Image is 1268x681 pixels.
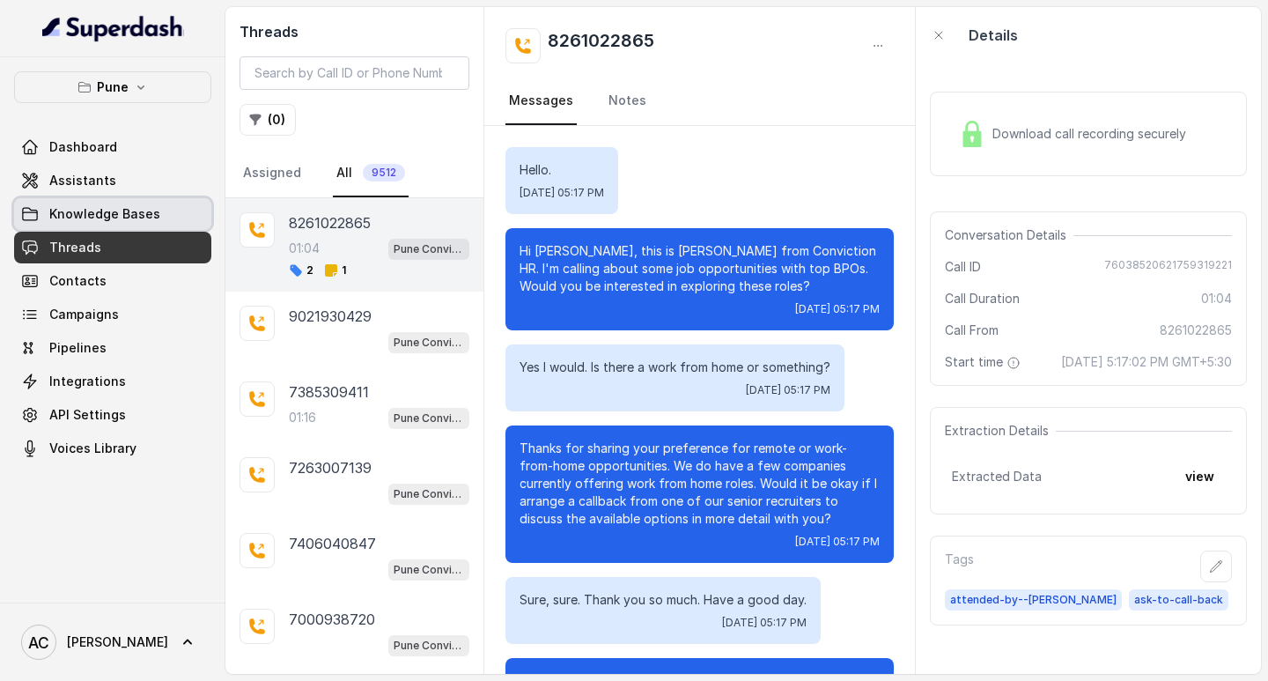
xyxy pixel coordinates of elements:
nav: Tabs [505,78,894,125]
p: Pune Conviction HR Outbound Assistant [394,410,464,427]
span: Contacts [49,272,107,290]
span: [DATE] 5:17:02 PM GMT+5:30 [1061,353,1232,371]
p: Hi [PERSON_NAME], this is [PERSON_NAME] from Conviction HR. I'm calling about some job opportunit... [520,242,880,295]
span: [DATE] 05:17 PM [722,616,807,630]
text: AC [28,633,49,652]
span: Dashboard [49,138,117,156]
span: API Settings [49,406,126,424]
a: Integrations [14,366,211,397]
a: [PERSON_NAME] [14,618,211,667]
p: 01:16 [289,409,316,426]
span: Call ID [945,258,981,276]
span: Extraction Details [945,422,1056,440]
p: 7263007139 [289,457,372,478]
a: All9512 [333,150,409,197]
p: Hello. [520,161,604,179]
a: Pipelines [14,332,211,364]
span: Knowledge Bases [49,205,160,223]
input: Search by Call ID or Phone Number [240,56,469,90]
a: Contacts [14,265,211,297]
p: 7385309411 [289,381,369,403]
p: Thanks for sharing your preference for remote or work-from-home opportunities. We do have a few c... [520,440,880,528]
span: Campaigns [49,306,119,323]
span: Pipelines [49,339,107,357]
a: Dashboard [14,131,211,163]
a: Assistants [14,165,211,196]
img: light.svg [42,14,184,42]
span: Integrations [49,373,126,390]
a: API Settings [14,399,211,431]
span: Threads [49,239,101,256]
p: 8261022865 [289,212,371,233]
button: Pune [14,71,211,103]
p: 01:04 [289,240,320,257]
span: [DATE] 05:17 PM [795,302,880,316]
span: 01:04 [1201,290,1232,307]
a: Threads [14,232,211,263]
a: Notes [605,78,650,125]
span: [DATE] 05:17 PM [795,535,880,549]
span: Extracted Data [952,468,1042,485]
span: [DATE] 05:17 PM [746,383,830,397]
p: 9021930429 [289,306,372,327]
p: Tags [945,551,974,582]
span: 8261022865 [1160,322,1232,339]
span: Start time [945,353,1024,371]
nav: Tabs [240,150,469,197]
span: Assistants [49,172,116,189]
span: attended-by--[PERSON_NAME] [945,589,1122,611]
p: Yes I would. Is there a work from home or something? [520,359,830,376]
span: [PERSON_NAME] [67,633,168,651]
button: (0) [240,104,296,136]
span: Conversation Details [945,226,1073,244]
button: view [1175,461,1225,492]
p: Sure, sure. Thank you so much. Have a good day. [520,591,807,609]
a: Messages [505,78,577,125]
p: Pune [97,77,129,98]
span: Download call recording securely [992,125,1193,143]
p: Pune Conviction HR Outbound Assistant [394,485,464,503]
p: Details [969,25,1018,46]
a: Voices Library [14,433,211,464]
span: 76038520621759319221 [1104,258,1232,276]
p: Pune Conviction HR Outbound Assistant [394,561,464,579]
p: 7000938720 [289,609,375,630]
span: 1 [324,263,346,278]
span: Call Duration [945,290,1020,307]
p: Pune Conviction HR Outbound Assistant [394,241,464,258]
a: Campaigns [14,299,211,330]
h2: 8261022865 [548,28,654,63]
p: 7406040847 [289,533,376,554]
span: Voices Library [49,440,136,457]
span: 9512 [363,164,405,181]
span: ask-to-call-back [1129,589,1228,611]
p: Pune Conviction HR Outbound Assistant [394,637,464,655]
h2: Threads [240,21,469,42]
a: Knowledge Bases [14,198,211,230]
span: [DATE] 05:17 PM [520,186,604,200]
span: Call From [945,322,999,339]
span: 2 [289,263,313,278]
a: Assigned [240,150,305,197]
p: Pune Conviction HR Outbound Assistant [394,334,464,352]
img: Lock Icon [959,121,985,147]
